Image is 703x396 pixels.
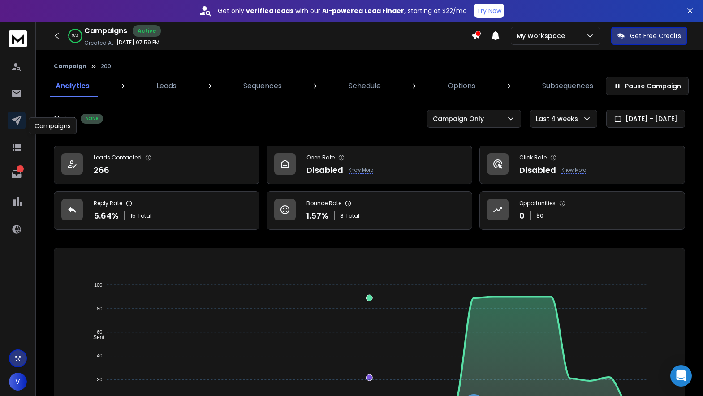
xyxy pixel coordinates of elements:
[306,210,328,222] p: 1.57 %
[542,81,593,91] p: Subsequences
[54,191,259,230] a: Reply Rate5.64%15Total
[340,212,344,220] span: 8
[218,6,467,15] p: Get only with our starting at $22/mo
[54,146,259,184] a: Leads Contacted266
[151,75,182,97] a: Leads
[94,210,119,222] p: 5.64 %
[519,210,525,222] p: 0
[630,31,681,40] p: Get Free Credits
[97,306,102,311] tspan: 80
[306,154,335,161] p: Open Rate
[536,114,582,123] p: Last 4 weeks
[479,146,685,184] a: Click RateDisabledKnow More
[8,165,26,183] a: 1
[322,6,406,15] strong: AI-powered Lead Finder,
[94,200,122,207] p: Reply Rate
[86,334,104,340] span: Sent
[243,81,282,91] p: Sequences
[474,4,504,18] button: Try Now
[561,167,586,174] p: Know More
[133,25,161,37] div: Active
[267,191,472,230] a: Bounce Rate1.57%8Total
[97,329,102,335] tspan: 60
[116,39,160,46] p: [DATE] 07:59 PM
[94,154,142,161] p: Leads Contacted
[84,26,127,36] h1: Campaigns
[519,154,547,161] p: Click Rate
[101,63,111,70] p: 200
[130,212,136,220] span: 15
[246,6,293,15] strong: verified leads
[238,75,287,97] a: Sequences
[606,110,685,128] button: [DATE] - [DATE]
[442,75,481,97] a: Options
[97,353,102,358] tspan: 40
[84,39,115,47] p: Created At:
[517,31,569,40] p: My Workspace
[54,63,86,70] button: Campaign
[72,33,78,39] p: 97 %
[156,81,177,91] p: Leads
[448,81,475,91] p: Options
[519,200,556,207] p: Opportunities
[138,212,151,220] span: Total
[94,282,102,288] tspan: 100
[56,81,90,91] p: Analytics
[267,146,472,184] a: Open RateDisabledKnow More
[9,373,27,391] button: V
[50,75,95,97] a: Analytics
[477,6,501,15] p: Try Now
[81,114,103,124] div: Active
[537,75,599,97] a: Subsequences
[29,117,77,134] div: Campaigns
[345,212,359,220] span: Total
[54,114,75,123] p: Status:
[94,164,109,176] p: 266
[306,200,341,207] p: Bounce Rate
[536,212,543,220] p: $ 0
[9,30,27,47] img: logo
[349,167,373,174] p: Know More
[519,164,556,176] p: Disabled
[349,81,381,91] p: Schedule
[97,377,102,382] tspan: 20
[433,114,487,123] p: Campaign Only
[306,164,343,176] p: Disabled
[670,365,692,387] div: Open Intercom Messenger
[343,75,386,97] a: Schedule
[606,77,689,95] button: Pause Campaign
[611,27,687,45] button: Get Free Credits
[17,165,24,172] p: 1
[479,191,685,230] a: Opportunities0$0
